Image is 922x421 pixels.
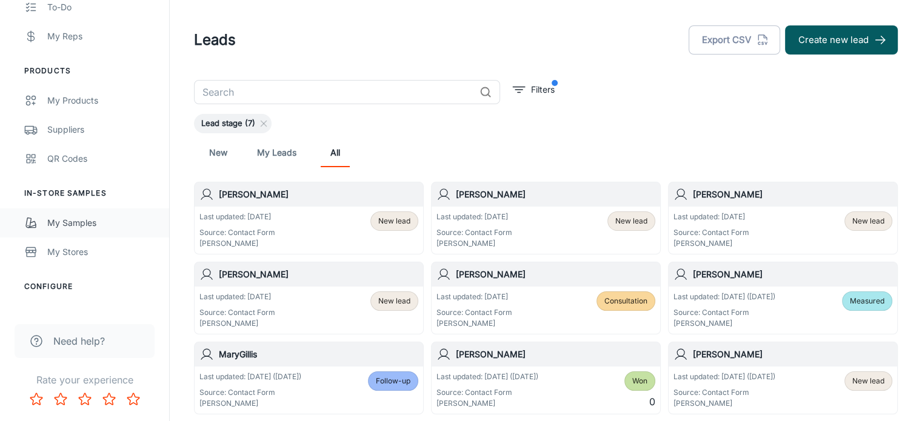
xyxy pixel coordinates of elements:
p: Last updated: [DATE] [673,211,749,222]
span: New lead [378,296,410,307]
a: [PERSON_NAME]Last updated: [DATE]Source: Contact Form[PERSON_NAME]New lead [431,182,661,254]
button: Rate 3 star [73,387,97,411]
span: New lead [852,376,884,386]
span: Need help? [53,334,105,348]
a: [PERSON_NAME]Last updated: [DATE] ([DATE])Source: Contact Form[PERSON_NAME]Won0 [431,342,661,414]
p: [PERSON_NAME] [673,398,775,409]
a: [PERSON_NAME]Last updated: [DATE]Source: Contact Form[PERSON_NAME]New lead [194,262,424,334]
p: Last updated: [DATE] ([DATE]) [673,291,775,302]
p: Last updated: [DATE] ([DATE]) [436,371,538,382]
h6: [PERSON_NAME] [219,268,418,281]
a: All [321,138,350,167]
h6: [PERSON_NAME] [219,188,418,201]
span: New lead [378,216,410,227]
p: Source: Contact Form [436,307,512,318]
a: My Leads [257,138,296,167]
div: Suppliers [47,123,157,136]
p: Filters [531,83,555,96]
h6: [PERSON_NAME] [456,188,655,201]
p: Source: Contact Form [436,387,538,398]
p: Last updated: [DATE] [199,291,275,302]
button: Export CSV [689,25,780,55]
p: Source: Contact Form [199,307,275,318]
button: Rate 4 star [97,387,121,411]
h6: [PERSON_NAME] [693,188,892,201]
div: Lead stage (7) [194,114,272,133]
span: Won [632,376,647,386]
h6: [PERSON_NAME] [456,268,655,281]
span: New lead [615,216,647,227]
div: My Products [47,94,157,107]
a: New [204,138,233,167]
div: QR Codes [47,152,157,165]
div: To-do [47,1,157,14]
div: My Reps [47,30,157,43]
div: Roomvo Sites [47,310,157,323]
span: Measured [850,296,884,307]
p: [PERSON_NAME] [436,398,538,409]
p: Source: Contact Form [673,227,749,238]
h6: [PERSON_NAME] [693,348,892,361]
p: Source: Contact Form [436,227,512,238]
a: [PERSON_NAME]Last updated: [DATE] ([DATE])Source: Contact Form[PERSON_NAME]New lead [668,342,898,414]
button: Rate 5 star [121,387,145,411]
div: My Stores [47,245,157,259]
p: Source: Contact Form [673,307,775,318]
p: [PERSON_NAME] [436,238,512,249]
p: Last updated: [DATE] [436,291,512,302]
p: Last updated: [DATE] ([DATE]) [673,371,775,382]
a: [PERSON_NAME]Last updated: [DATE]Source: Contact Form[PERSON_NAME]Consultation [431,262,661,334]
p: [PERSON_NAME] [673,318,775,329]
p: [PERSON_NAME] [199,238,275,249]
div: My Samples [47,216,157,230]
span: New lead [852,216,884,227]
p: Last updated: [DATE] ([DATE]) [199,371,301,382]
span: Follow-up [376,376,410,386]
p: [PERSON_NAME] [199,318,275,329]
p: [PERSON_NAME] [199,398,301,409]
p: Source: Contact Form [199,387,301,398]
a: [PERSON_NAME]Last updated: [DATE] ([DATE])Source: Contact Form[PERSON_NAME]Measured [668,262,898,334]
span: Consultation [604,296,647,307]
a: MaryGillisLast updated: [DATE] ([DATE])Source: Contact Form[PERSON_NAME]Follow-up [194,342,424,414]
button: Create new lead [785,25,898,55]
button: Rate 1 star [24,387,48,411]
h6: MaryGillis [219,348,418,361]
button: Rate 2 star [48,387,73,411]
span: Lead stage (7) [194,118,262,130]
input: Search [194,80,475,104]
p: Last updated: [DATE] [199,211,275,222]
button: filter [510,80,558,99]
div: 0 [624,371,655,409]
h1: Leads [194,29,236,51]
p: Source: Contact Form [673,387,775,398]
a: [PERSON_NAME]Last updated: [DATE]Source: Contact Form[PERSON_NAME]New lead [194,182,424,254]
p: [PERSON_NAME] [436,318,512,329]
a: [PERSON_NAME]Last updated: [DATE]Source: Contact Form[PERSON_NAME]New lead [668,182,898,254]
p: Rate your experience [10,373,159,387]
h6: [PERSON_NAME] [456,348,655,361]
h6: [PERSON_NAME] [693,268,892,281]
p: Source: Contact Form [199,227,275,238]
p: Last updated: [DATE] [436,211,512,222]
p: [PERSON_NAME] [673,238,749,249]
